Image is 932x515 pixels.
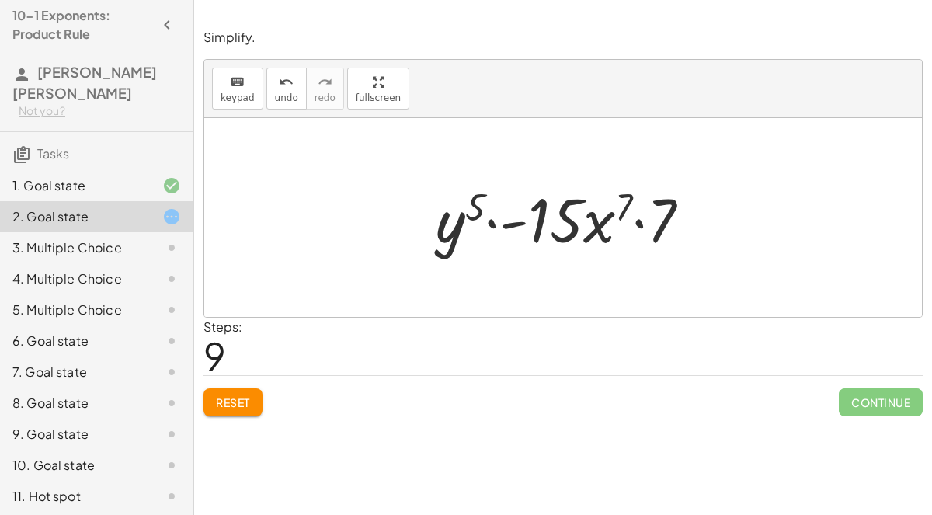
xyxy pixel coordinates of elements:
button: undoundo [266,68,307,110]
span: Reset [216,395,250,409]
i: Task not started. [162,487,181,506]
i: redo [318,73,332,92]
i: Task not started. [162,270,181,288]
span: keypad [221,92,255,103]
button: keyboardkeypad [212,68,263,110]
div: 8. Goal state [12,394,137,412]
div: 11. Hot spot [12,487,137,506]
div: 5. Multiple Choice [12,301,137,319]
i: Task not started. [162,363,181,381]
i: Task not started. [162,456,181,475]
div: 2. Goal state [12,207,137,226]
i: Task not started. [162,394,181,412]
div: 6. Goal state [12,332,137,350]
i: undo [279,73,294,92]
i: Task not started. [162,238,181,257]
i: Task started. [162,207,181,226]
span: fullscreen [356,92,401,103]
i: Task not started. [162,425,181,444]
span: undo [275,92,298,103]
i: Task not started. [162,332,181,350]
button: fullscreen [347,68,409,110]
span: Tasks [37,145,69,162]
div: 4. Multiple Choice [12,270,137,288]
h4: 10-1 Exponents: Product Rule [12,6,153,43]
div: 1. Goal state [12,176,137,195]
i: Task finished and correct. [162,176,181,195]
div: 10. Goal state [12,456,137,475]
span: redo [315,92,336,103]
button: redoredo [306,68,344,110]
i: Task not started. [162,301,181,319]
i: keyboard [230,73,245,92]
span: [PERSON_NAME] [PERSON_NAME] [12,63,157,102]
div: 3. Multiple Choice [12,238,137,257]
div: 9. Goal state [12,425,137,444]
p: Simplify. [203,29,923,47]
button: Reset [203,388,263,416]
div: Not you? [19,103,181,119]
div: 7. Goal state [12,363,137,381]
span: 9 [203,332,226,379]
label: Steps: [203,318,242,335]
